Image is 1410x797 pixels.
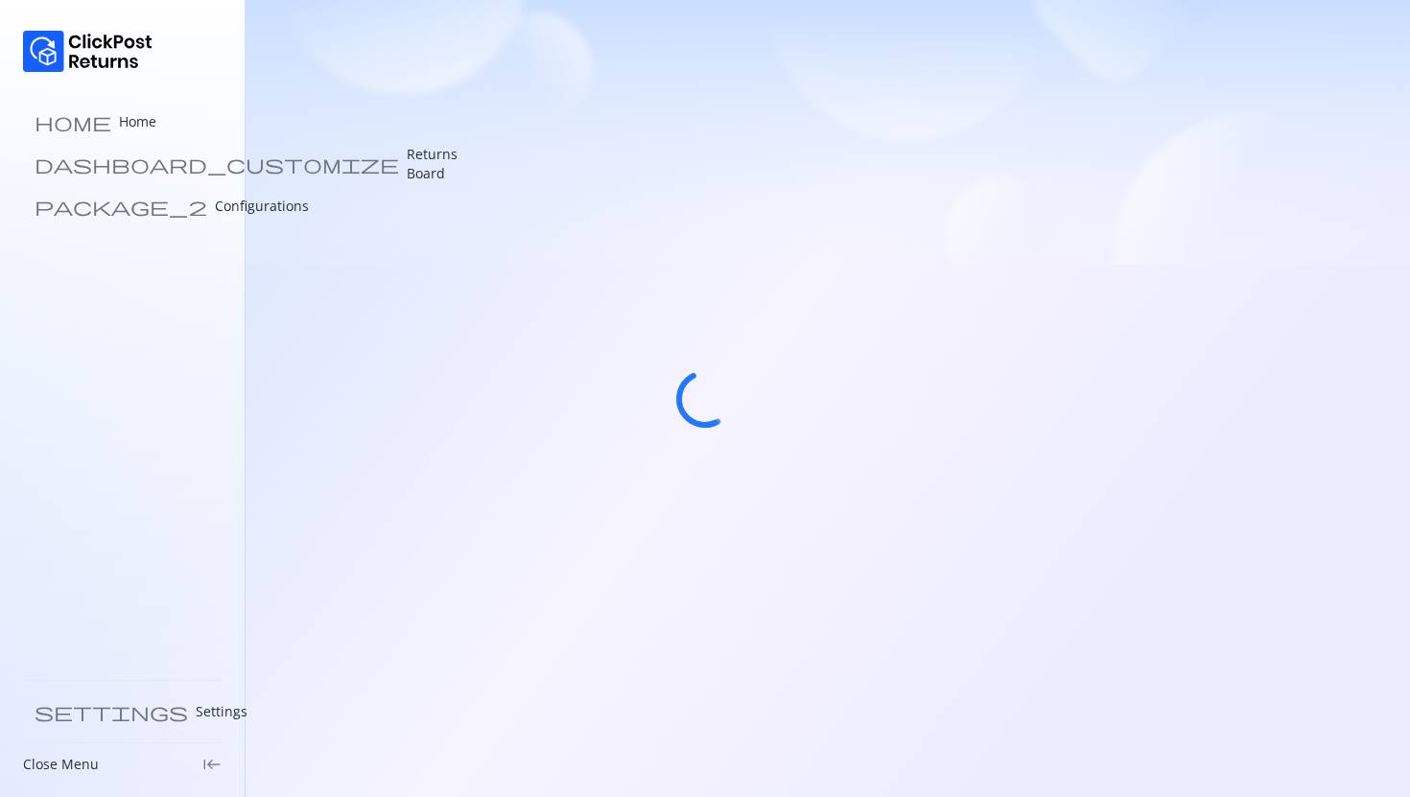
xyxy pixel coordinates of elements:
[23,145,222,183] a: dashboard_customize Returns Board
[35,154,399,174] span: dashboard_customize
[35,702,188,721] span: settings
[23,755,99,774] p: Close Menu
[35,197,207,216] span: package_2
[23,692,222,731] a: settings Settings
[23,755,222,774] div: Close Menukeyboard_tab_rtl
[202,755,222,774] span: keyboard_tab_rtl
[23,103,222,141] a: home Home
[23,187,222,225] a: package_2 Configurations
[215,197,309,216] p: Configurations
[407,145,458,183] p: Returns Board
[196,702,247,721] p: Settings
[23,31,153,72] img: Logo
[119,112,156,131] p: Home
[35,112,111,131] span: home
